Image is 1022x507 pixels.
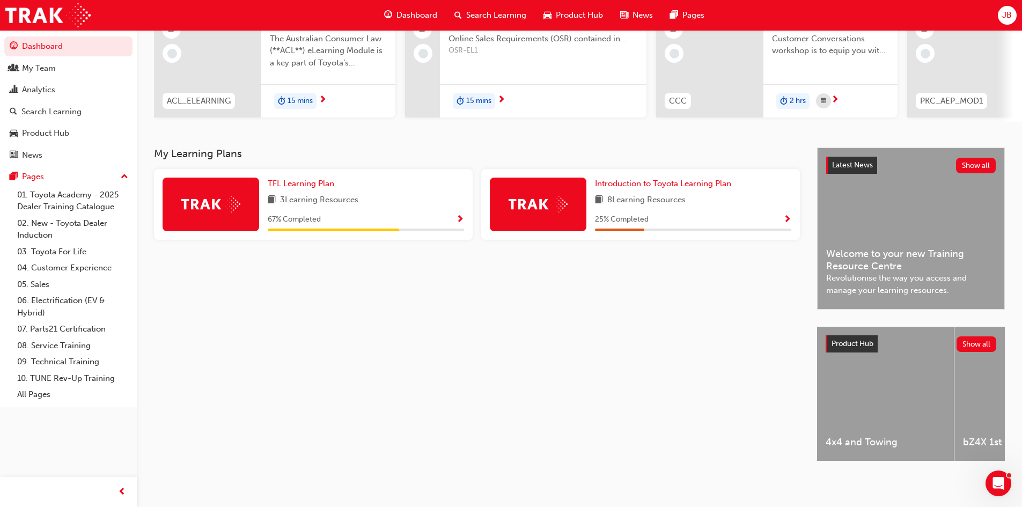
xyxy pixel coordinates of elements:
[167,49,177,58] span: learningRecordVerb_NONE-icon
[268,179,334,188] span: TFL Learning Plan
[396,9,437,21] span: Dashboard
[956,158,996,173] button: Show all
[319,95,327,105] span: next-icon
[10,107,17,117] span: search-icon
[456,215,464,225] span: Show Progress
[13,244,133,260] a: 03. Toyota For Life
[13,370,133,387] a: 10. TUNE Rev-Up Training
[13,386,133,403] a: All Pages
[607,194,686,207] span: 8 Learning Resources
[376,4,446,26] a: guage-iconDashboard
[826,272,996,296] span: Revolutionise the way you access and manage your learning resources.
[21,106,82,118] div: Search Learning
[783,215,791,225] span: Show Progress
[5,3,91,27] img: Trak
[10,85,18,95] span: chart-icon
[22,127,69,139] div: Product Hub
[595,178,736,190] a: Introduction to Toyota Learning Plan
[167,95,231,107] span: ACL_ELEARNING
[986,471,1011,496] iframe: Intercom live chat
[448,45,638,57] span: OSR-EL1
[556,9,603,21] span: Product Hub
[783,213,791,226] button: Show Progress
[826,248,996,272] span: Welcome to your new Training Resource Centre
[4,36,133,56] a: Dashboard
[595,194,603,207] span: book-icon
[4,34,133,167] button: DashboardMy TeamAnalyticsSearch LearningProduct HubNews
[118,486,126,499] span: prev-icon
[957,336,997,352] button: Show all
[670,9,678,22] span: pages-icon
[4,123,133,143] a: Product Hub
[457,94,464,108] span: duration-icon
[826,436,945,449] span: 4x4 and Towing
[22,84,55,96] div: Analytics
[790,95,806,107] span: 2 hrs
[268,214,321,226] span: 67 % Completed
[821,94,826,108] span: calendar-icon
[832,160,873,170] span: Latest News
[10,172,18,182] span: pages-icon
[10,64,18,74] span: people-icon
[13,187,133,215] a: 01. Toyota Academy - 2025 Dealer Training Catalogue
[10,129,18,138] span: car-icon
[13,292,133,321] a: 06. Electrification (EV & Hybrid)
[268,178,339,190] a: TFL Learning Plan
[4,80,133,100] a: Analytics
[13,215,133,244] a: 02. New - Toyota Dealer Induction
[4,58,133,78] a: My Team
[612,4,661,26] a: news-iconNews
[826,335,996,352] a: Product HubShow all
[4,102,133,122] a: Search Learning
[22,171,44,183] div: Pages
[13,354,133,370] a: 09. Technical Training
[446,4,535,26] a: search-iconSearch Learning
[772,20,889,57] span: The purpose of the Confident Customer Conversations workshop is to equip you with tools to commun...
[278,94,285,108] span: duration-icon
[535,4,612,26] a: car-iconProduct Hub
[633,9,653,21] span: News
[817,327,954,461] a: 4x4 and Towing
[466,95,491,107] span: 15 mins
[620,9,628,22] span: news-icon
[4,167,133,187] button: Pages
[456,213,464,226] button: Show Progress
[497,95,505,105] span: next-icon
[418,49,428,58] span: learningRecordVerb_NONE-icon
[831,95,839,105] span: next-icon
[920,95,983,107] span: PKC_AEP_MOD1
[13,276,133,293] a: 05. Sales
[13,321,133,337] a: 07. Parts21 Certification
[22,149,42,161] div: News
[998,6,1017,25] button: JB
[543,9,552,22] span: car-icon
[466,9,526,21] span: Search Learning
[780,94,788,108] span: duration-icon
[288,95,313,107] span: 15 mins
[509,196,568,212] img: Trak
[817,148,1005,310] a: Latest NewsShow allWelcome to your new Training Resource CentreRevolutionise the way you access a...
[670,49,679,58] span: learningRecordVerb_NONE-icon
[268,194,276,207] span: book-icon
[832,339,873,348] span: Product Hub
[13,260,133,276] a: 04. Customer Experience
[181,196,240,212] img: Trak
[154,148,800,160] h3: My Learning Plans
[661,4,713,26] a: pages-iconPages
[22,62,56,75] div: My Team
[682,9,704,21] span: Pages
[669,95,687,107] span: CCC
[121,170,128,184] span: up-icon
[1002,9,1012,21] span: JB
[826,157,996,174] a: Latest NewsShow all
[595,214,649,226] span: 25 % Completed
[10,151,18,160] span: news-icon
[921,49,930,58] span: learningRecordVerb_NONE-icon
[595,179,731,188] span: Introduction to Toyota Learning Plan
[270,33,387,69] span: The Australian Consumer Law (**ACL**) eLearning Module is a key part of Toyota’s compliance progr...
[384,9,392,22] span: guage-icon
[10,42,18,52] span: guage-icon
[4,145,133,165] a: News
